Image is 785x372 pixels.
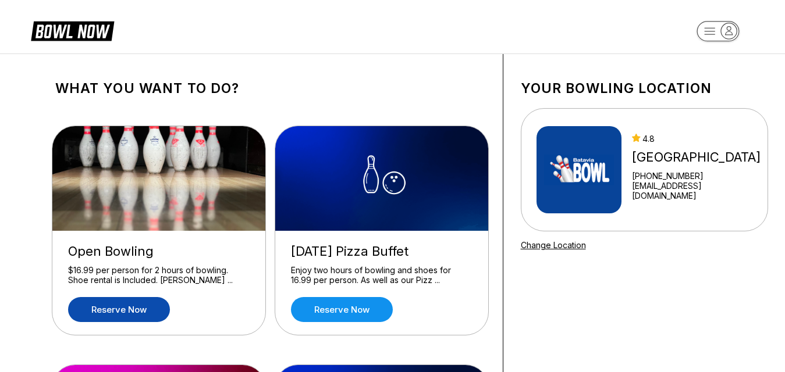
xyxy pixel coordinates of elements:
a: [EMAIL_ADDRESS][DOMAIN_NAME] [632,181,763,201]
div: [PHONE_NUMBER] [632,171,763,181]
img: Wednesday Pizza Buffet [275,126,489,231]
div: $16.99 per person for 2 hours of bowling. Shoe rental is Included. [PERSON_NAME] ... [68,265,250,285]
a: Reserve now [291,297,393,322]
div: 4.8 [632,134,763,144]
a: Change Location [521,240,586,250]
h1: Your bowling location [521,80,768,96]
img: Batavia Bowl [537,126,621,213]
div: Open Bowling [68,244,250,259]
h1: What you want to do? [55,80,485,96]
div: Enjoy two hours of bowling and shoes for 16.99 per person. As well as our Pizz ... [291,265,473,285]
div: [GEOGRAPHIC_DATA] [632,149,763,165]
div: [DATE] Pizza Buffet [291,244,473,259]
img: Open Bowling [52,126,267,231]
a: Reserve now [68,297,170,322]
